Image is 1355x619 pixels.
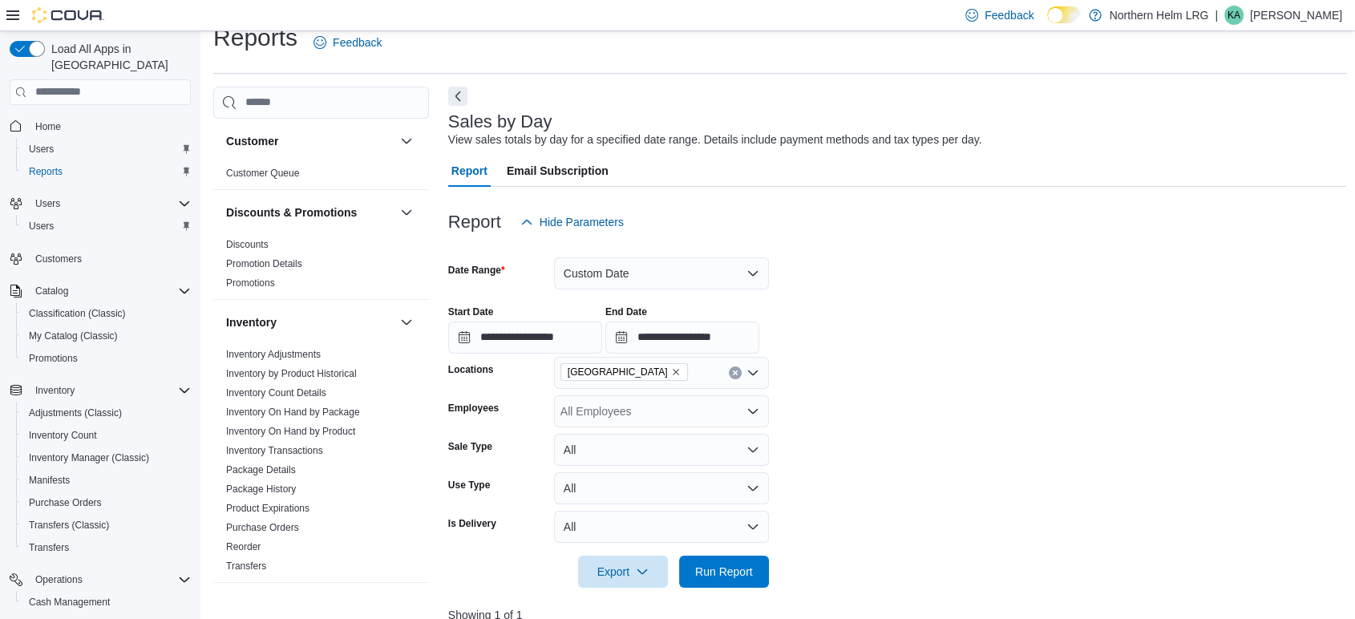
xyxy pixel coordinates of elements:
[22,471,191,490] span: Manifests
[226,133,394,149] button: Customer
[448,440,492,453] label: Sale Type
[226,426,355,437] a: Inventory On Hand by Product
[568,364,668,380] span: [GEOGRAPHIC_DATA]
[29,281,191,301] span: Catalog
[1224,6,1244,25] div: Kyle Agnew
[397,203,416,222] button: Discounts & Promotions
[226,483,296,495] a: Package History
[213,164,429,189] div: Customer
[29,281,75,301] button: Catalog
[560,363,688,381] span: Bowmanville
[448,363,494,376] label: Locations
[605,322,759,354] input: Press the down key to open a popover containing a calendar.
[29,116,191,136] span: Home
[22,162,191,181] span: Reports
[226,445,323,456] a: Inventory Transactions
[3,280,197,302] button: Catalog
[29,220,54,233] span: Users
[22,516,115,535] a: Transfers (Classic)
[16,325,197,347] button: My Catalog (Classic)
[226,257,302,270] span: Promotion Details
[16,402,197,424] button: Adjustments (Classic)
[29,307,126,320] span: Classification (Classic)
[226,407,360,418] a: Inventory On Hand by Package
[22,593,116,612] a: Cash Management
[554,511,769,543] button: All
[1215,6,1218,25] p: |
[514,206,630,238] button: Hide Parameters
[588,556,658,588] span: Export
[226,464,296,475] a: Package Details
[16,447,197,469] button: Inventory Manager (Classic)
[29,381,191,400] span: Inventory
[35,573,83,586] span: Operations
[746,366,759,379] button: Open list of options
[671,367,681,377] button: Remove Bowmanville from selection in this group
[29,570,89,589] button: Operations
[3,115,197,138] button: Home
[29,451,149,464] span: Inventory Manager (Classic)
[22,493,191,512] span: Purchase Orders
[213,235,429,299] div: Discounts & Promotions
[226,167,299,180] span: Customer Queue
[226,425,355,438] span: Inventory On Hand by Product
[554,434,769,466] button: All
[226,502,309,515] span: Product Expirations
[1047,6,1081,23] input: Dark Mode
[213,345,429,582] div: Inventory
[22,448,156,467] a: Inventory Manager (Classic)
[29,381,81,400] button: Inventory
[226,540,261,553] span: Reorder
[29,541,69,554] span: Transfers
[29,519,109,532] span: Transfers (Classic)
[22,426,191,445] span: Inventory Count
[226,238,269,251] span: Discounts
[1047,23,1048,24] span: Dark Mode
[3,568,197,591] button: Operations
[3,247,197,270] button: Customers
[1110,6,1209,25] p: Northern Helm LRG
[448,517,496,530] label: Is Delivery
[226,406,360,419] span: Inventory On Hand by Package
[448,87,467,106] button: Next
[16,302,197,325] button: Classification (Classic)
[22,403,191,423] span: Adjustments (Classic)
[1250,6,1342,25] p: [PERSON_NAME]
[226,368,357,379] a: Inventory by Product Historical
[448,305,494,318] label: Start Date
[45,41,191,73] span: Load All Apps in [GEOGRAPHIC_DATA]
[226,277,275,289] a: Promotions
[29,194,67,213] button: Users
[22,593,191,612] span: Cash Management
[22,216,60,236] a: Users
[226,386,326,399] span: Inventory Count Details
[22,326,191,346] span: My Catalog (Classic)
[397,313,416,332] button: Inventory
[226,168,299,179] a: Customer Queue
[397,131,416,151] button: Customer
[448,112,552,131] h3: Sales by Day
[985,7,1033,23] span: Feedback
[29,249,191,269] span: Customers
[29,407,122,419] span: Adjustments (Classic)
[29,194,191,213] span: Users
[22,162,69,181] a: Reports
[22,448,191,467] span: Inventory Manager (Classic)
[3,379,197,402] button: Inventory
[22,304,132,323] a: Classification (Classic)
[22,538,191,557] span: Transfers
[16,469,197,492] button: Manifests
[22,403,128,423] a: Adjustments (Classic)
[29,474,70,487] span: Manifests
[29,165,63,178] span: Reports
[22,538,75,557] a: Transfers
[226,541,261,552] a: Reorder
[29,570,191,589] span: Operations
[22,304,191,323] span: Classification (Classic)
[448,322,602,354] input: Press the down key to open a popover containing a calendar.
[16,347,197,370] button: Promotions
[226,204,357,220] h3: Discounts & Promotions
[16,424,197,447] button: Inventory Count
[226,444,323,457] span: Inventory Transactions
